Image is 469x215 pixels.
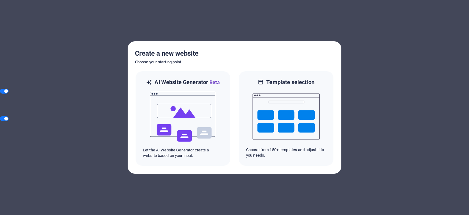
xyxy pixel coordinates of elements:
[135,49,334,58] h5: Create a new website
[266,79,314,86] h6: Template selection
[135,71,231,166] div: AI Website GeneratorBetaaiLet the AI Website Generator create a website based on your input.
[238,71,334,166] div: Template selectionChoose from 150+ templates and adjust it to you needs.
[149,86,216,147] img: ai
[135,58,334,66] h6: Choose your starting point
[155,79,220,86] h6: AI Website Generator
[143,147,223,158] p: Let the AI Website Generator create a website based on your input.
[208,80,220,85] span: Beta
[246,147,326,158] p: Choose from 150+ templates and adjust it to you needs.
